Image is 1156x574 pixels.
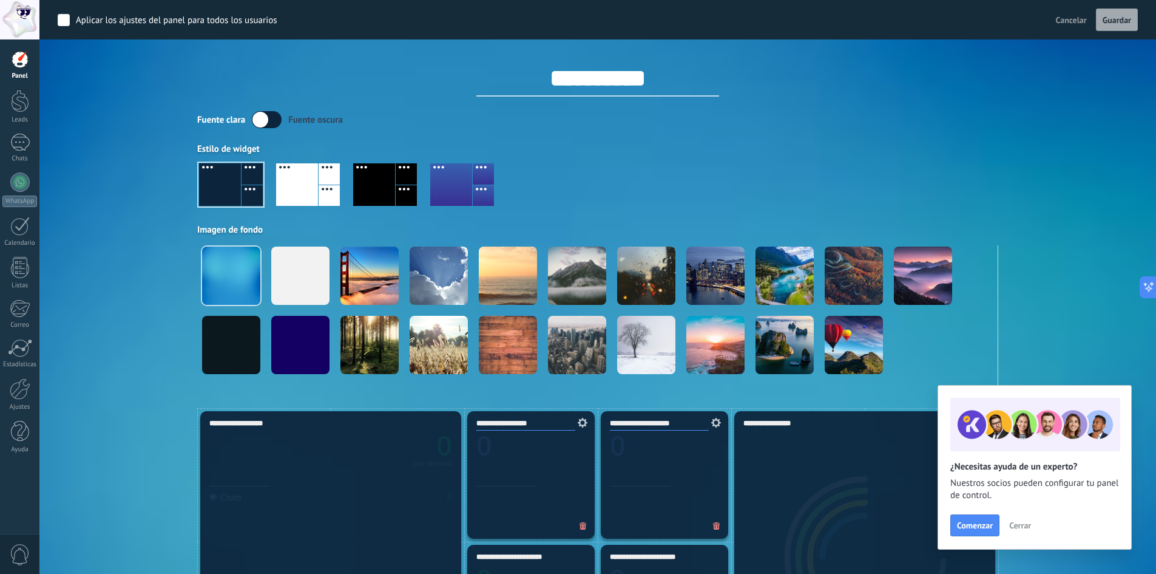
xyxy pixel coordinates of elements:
span: Cancelar [1056,15,1087,26]
div: Imagen de fondo [197,224,998,236]
button: Guardar [1096,9,1138,32]
button: Comenzar [950,514,999,536]
div: Panel [2,72,38,80]
div: Ayuda [2,446,38,454]
div: Listas [2,282,38,290]
button: Cancelar [1051,11,1092,29]
span: Cerrar [1009,521,1031,530]
span: Comenzar [957,521,993,530]
div: Fuente oscura [288,114,343,126]
span: Guardar [1103,16,1131,24]
div: Estadísticas [2,361,38,369]
div: Leads [2,116,38,124]
div: Fuente clara [197,114,245,126]
span: Nuestros socios pueden configurar tu panel de control. [950,477,1119,502]
button: Cerrar [1004,516,1036,535]
div: Ajustes [2,403,38,411]
div: Aplicar los ajustes del panel para todos los usuarios [76,15,277,27]
div: WhatsApp [2,196,37,207]
div: Correo [2,321,38,329]
div: Calendario [2,239,38,247]
div: Chats [2,155,38,163]
div: Estilo de widget [197,143,998,155]
h2: ¿Necesitas ayuda de un experto? [950,461,1119,473]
